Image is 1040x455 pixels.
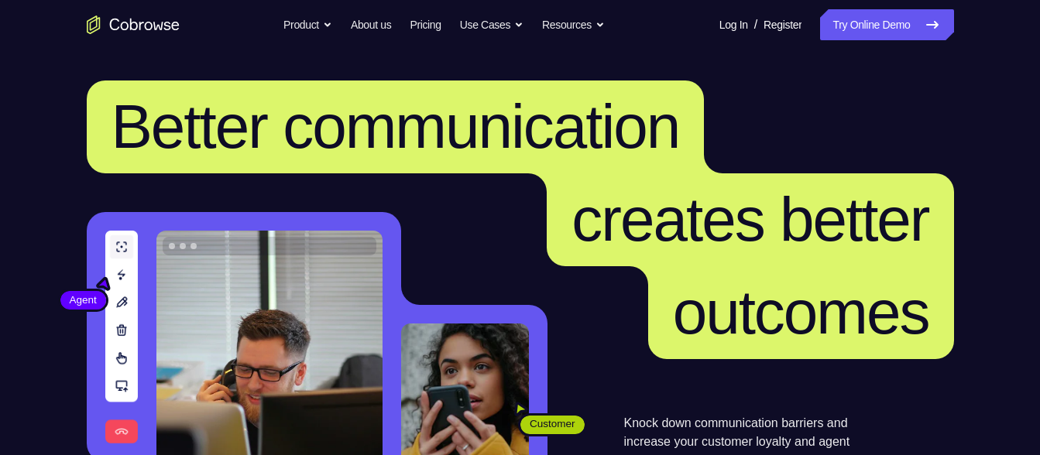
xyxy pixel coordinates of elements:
[87,15,180,34] a: Go to the home page
[719,9,748,40] a: Log In
[571,185,928,254] span: creates better
[673,278,929,347] span: outcomes
[754,15,757,34] span: /
[283,9,332,40] button: Product
[410,9,441,40] a: Pricing
[460,9,523,40] button: Use Cases
[764,9,801,40] a: Register
[542,9,605,40] button: Resources
[820,9,953,40] a: Try Online Demo
[351,9,391,40] a: About us
[112,92,680,161] span: Better communication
